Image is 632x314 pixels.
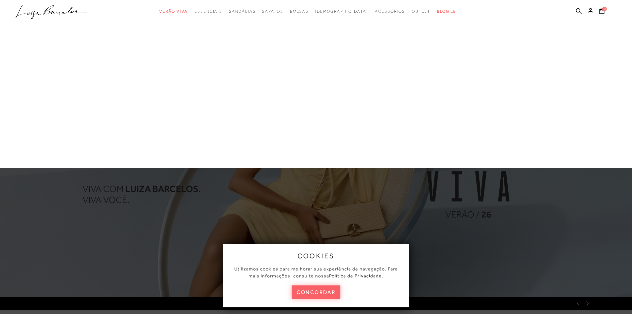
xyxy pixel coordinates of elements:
span: Bolsas [290,9,309,14]
span: Sandálias [229,9,255,14]
a: categoryNavScreenReaderText [229,5,255,18]
button: 0 [597,7,606,16]
a: BLOG LB [437,5,456,18]
span: [DEMOGRAPHIC_DATA] [315,9,368,14]
a: categoryNavScreenReaderText [194,5,222,18]
span: Verão Viva [159,9,188,14]
a: categoryNavScreenReaderText [159,5,188,18]
a: noSubCategoriesText [315,5,368,18]
a: categoryNavScreenReaderText [262,5,283,18]
span: cookies [298,252,335,260]
a: categoryNavScreenReaderText [412,5,430,18]
span: Essenciais [194,9,222,14]
span: Utilizamos cookies para melhorar sua experiência de navegação. Para mais informações, consulte nossa [234,266,398,278]
span: Outlet [412,9,430,14]
span: BLOG LB [437,9,456,14]
a: categoryNavScreenReaderText [375,5,405,18]
span: 0 [602,7,607,11]
button: concordar [292,285,341,299]
a: Política de Privacidade. [329,273,384,278]
span: Acessórios [375,9,405,14]
a: categoryNavScreenReaderText [290,5,309,18]
span: Sapatos [262,9,283,14]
